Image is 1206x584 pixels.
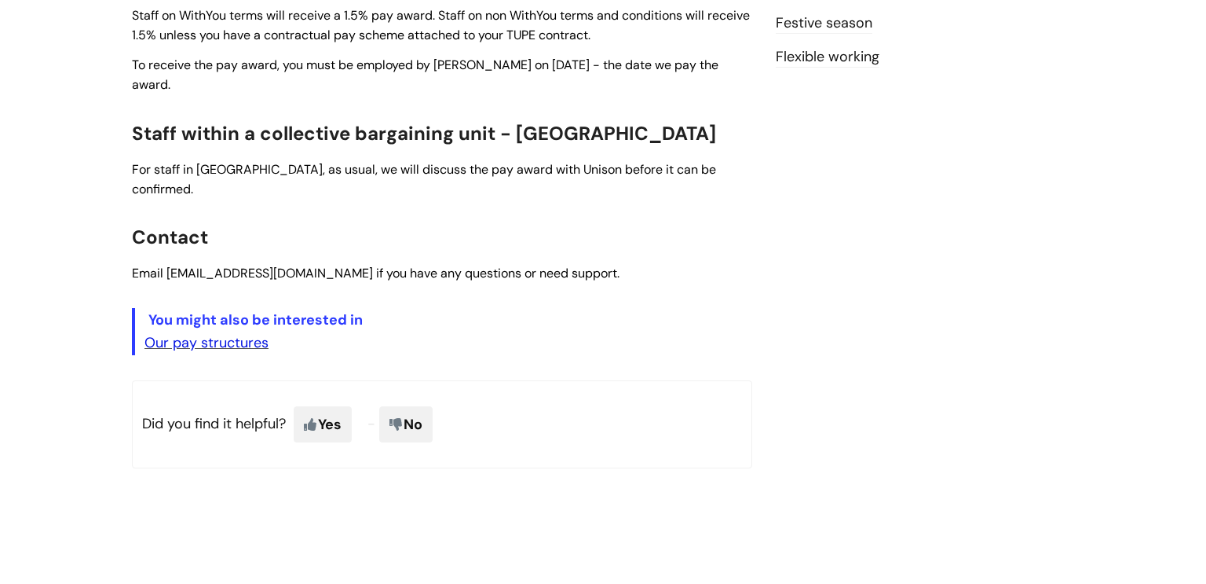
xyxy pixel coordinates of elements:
[132,225,208,249] span: Contact
[776,13,872,34] a: Festive season
[294,406,352,443] span: Yes
[132,7,750,43] span: Staff on WithYou terms will receive a 1.5% pay award. Staff on non WithYou terms and conditions w...
[379,406,433,443] span: No
[132,265,619,281] span: Email [EMAIL_ADDRESS][DOMAIN_NAME] if you have any questions or need support.
[132,380,752,468] p: Did you find it helpful?
[132,121,716,145] span: Staff within a collective bargaining unit - [GEOGRAPHIC_DATA]
[776,47,879,68] a: Flexible working
[148,310,363,329] span: You might also be interested in
[144,333,269,352] a: Our pay structures
[132,57,718,93] span: To receive the pay award, you must be employed by [PERSON_NAME] on [DATE] - the date we pay the a...
[132,161,716,197] span: For staff in [GEOGRAPHIC_DATA], as usual, we will discuss the pay award with Unison before it can...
